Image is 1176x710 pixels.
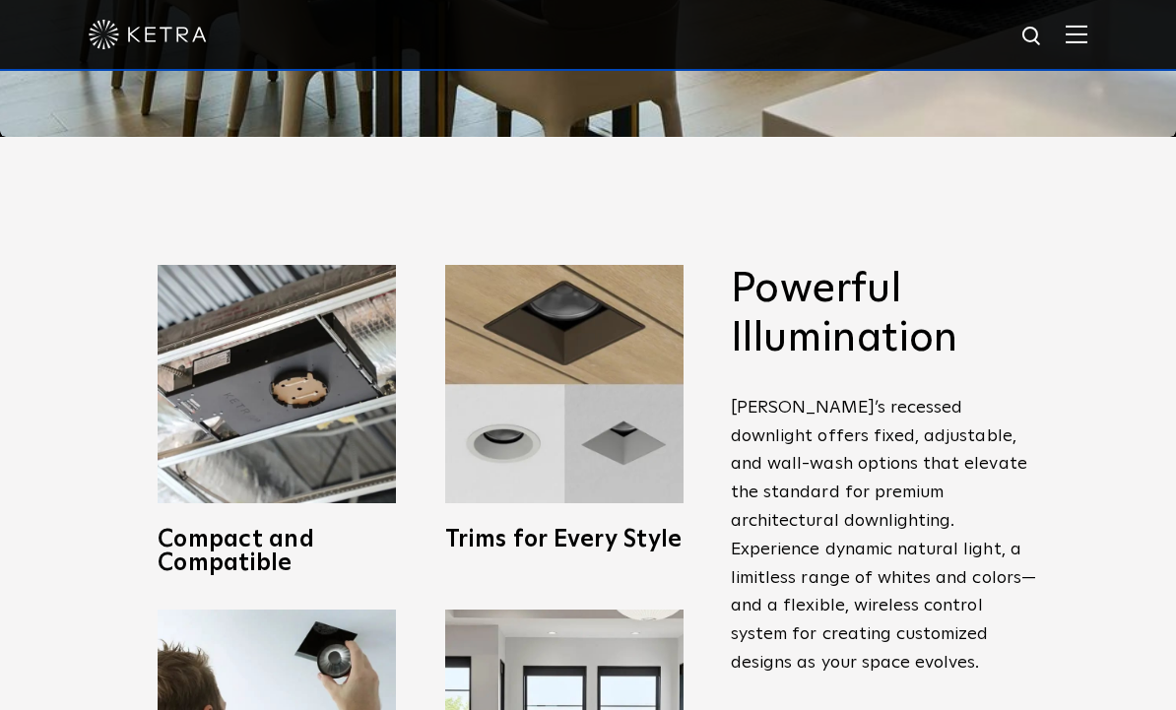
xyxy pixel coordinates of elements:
[445,265,684,503] img: trims-for-every-style
[89,20,207,49] img: ketra-logo-2019-white
[731,394,1036,678] p: [PERSON_NAME]’s recessed downlight offers fixed, adjustable, and wall-wash options that elevate t...
[1066,25,1087,43] img: Hamburger%20Nav.svg
[158,528,396,575] h3: Compact and Compatible
[158,265,396,503] img: compact-and-copatible
[1020,25,1045,49] img: search icon
[731,265,1036,364] h2: Powerful Illumination
[445,528,684,551] h3: Trims for Every Style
